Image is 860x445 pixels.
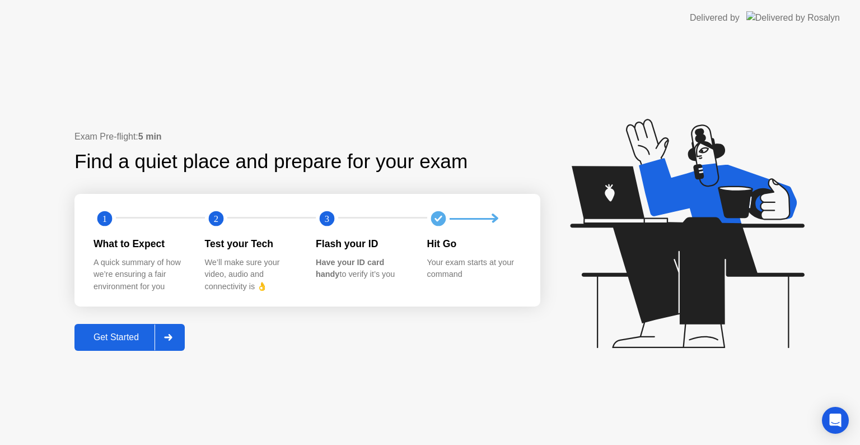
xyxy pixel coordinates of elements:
div: Test your Tech [205,237,298,251]
div: Hit Go [427,237,521,251]
text: 2 [213,214,218,224]
text: 3 [325,214,329,224]
div: Find a quiet place and prepare for your exam [74,147,469,177]
div: Delivered by [690,11,740,25]
div: Open Intercom Messenger [822,407,849,434]
img: Delivered by Rosalyn [746,11,840,24]
b: 5 min [138,132,162,141]
div: What to Expect [94,237,187,251]
div: Flash your ID [316,237,409,251]
text: 1 [102,214,107,224]
div: A quick summary of how we’re ensuring a fair environment for you [94,257,187,293]
div: We’ll make sure your video, audio and connectivity is 👌 [205,257,298,293]
div: Your exam starts at your command [427,257,521,281]
b: Have your ID card handy [316,258,384,279]
button: Get Started [74,324,185,351]
div: Exam Pre-flight: [74,130,540,143]
div: Get Started [78,332,155,342]
div: to verify it’s you [316,257,409,281]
